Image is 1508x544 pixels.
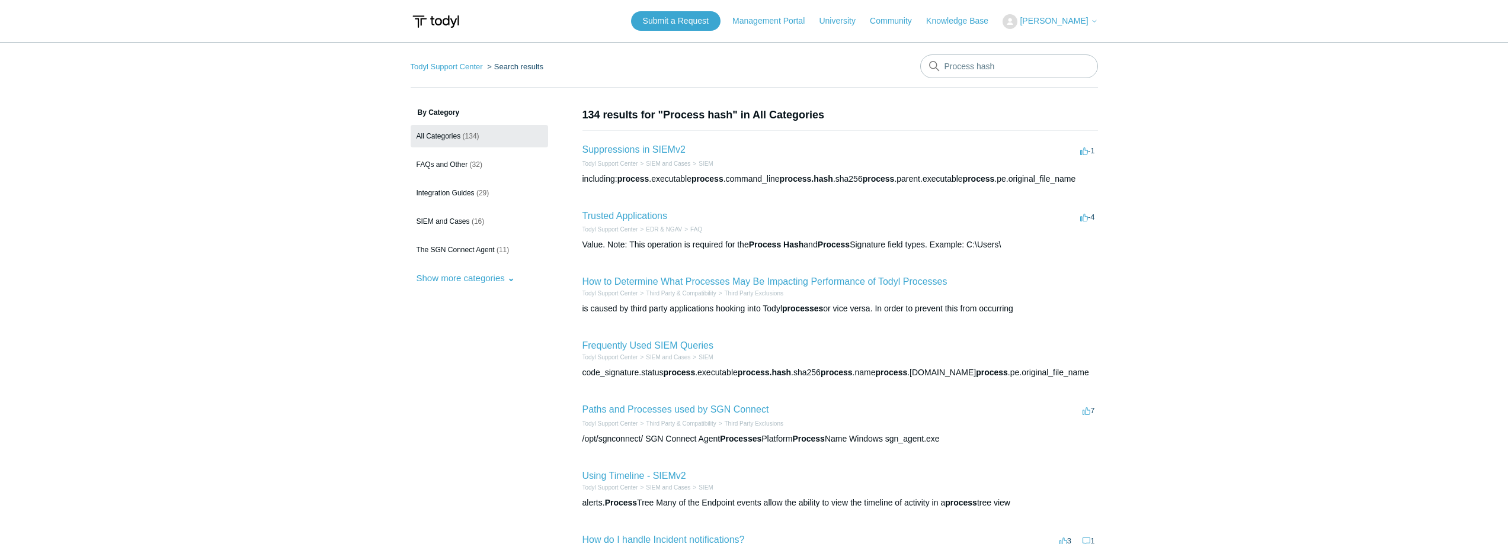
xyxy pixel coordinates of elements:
[411,107,548,118] h3: By Category
[638,353,690,362] li: SIEM and Cases
[582,484,638,491] a: Todyl Support Center
[646,160,690,167] a: SIEM and Cases
[582,225,638,234] li: Todyl Support Center
[720,434,761,443] em: Processes
[472,217,484,226] span: (16)
[582,159,638,168] li: Todyl Support Center
[792,434,824,443] em: Process
[497,246,509,254] span: (11)
[1080,146,1095,155] span: -1
[582,226,638,233] a: Todyl Support Center
[682,225,702,234] li: FAQ
[638,483,690,492] li: SIEM and Cases
[417,132,461,140] span: All Categories
[582,420,638,427] a: Todyl Support Center
[818,240,850,249] em: Process
[417,189,475,197] span: Integration Guides
[690,226,702,233] a: FAQ
[582,497,1098,509] div: alerts. Tree Many of the Endpoint events allow the ability to view the timeline of activity in a ...
[646,290,716,297] a: Third Party & Compatibility
[725,290,783,297] a: Third Party Exclusions
[699,160,713,167] a: SIEM
[691,174,723,184] em: process
[699,354,713,360] a: SIEM
[819,15,867,27] a: University
[411,182,548,204] a: Integration Guides (29)
[646,484,690,491] a: SIEM and Cases
[863,174,895,184] em: process
[821,368,853,377] em: process
[699,484,713,491] a: SIEM
[582,483,638,492] li: Todyl Support Center
[1020,16,1088,25] span: [PERSON_NAME]
[631,11,721,31] a: Submit a Request
[605,498,637,507] em: Process
[617,174,649,184] em: process
[582,144,686,154] a: Suppressions in SIEMv2
[646,226,682,233] a: EDR & NGAV
[582,419,638,428] li: Todyl Support Center
[582,302,1098,315] div: is caused by third party applications hooking into Todyl or vice versa. In order to prevent this ...
[411,267,521,289] button: Show more categories
[463,132,479,140] span: (134)
[732,15,817,27] a: Management Portal
[582,107,1098,123] h1: 134 results for "Process hash" in All Categories
[646,420,716,427] a: Third Party & Compatibility
[920,54,1098,78] input: Search
[411,153,548,176] a: FAQs and Other (32)
[582,353,638,362] li: Todyl Support Center
[1080,213,1095,221] span: -4
[411,62,483,71] a: Todyl Support Center
[582,239,1098,251] div: Value. Note: This operation is required for the and Signature field types. Example: C:\Users\
[638,419,716,428] li: Third Party & Compatibility
[582,340,713,350] a: Frequently Used SIEM Queries
[417,246,495,254] span: The SGN Connect Agent
[870,15,924,27] a: Community
[582,354,638,360] a: Todyl Support Center
[690,159,713,168] li: SIEM
[945,498,977,507] em: process
[646,354,690,360] a: SIEM and Cases
[690,353,713,362] li: SIEM
[876,368,908,377] em: process
[749,240,804,249] em: Process Hash
[782,304,823,313] em: processes
[476,189,489,197] span: (29)
[582,290,638,297] a: Todyl Support Center
[638,159,690,168] li: SIEM and Cases
[582,173,1098,185] div: including: .executable .command_line .sha256 .parent.executable .pe.original_file_name
[926,15,1000,27] a: Knowledge Base
[411,11,461,33] img: Todyl Support Center Help Center home page
[738,368,791,377] em: process.hash
[582,366,1098,379] div: code_signature.status .executable .sha256 .name .[DOMAIN_NAME] .pe.original_file_name
[976,368,1008,377] em: process
[780,174,833,184] em: process.hash
[582,404,769,414] a: Paths and Processes used by SGN Connect
[963,174,995,184] em: process
[638,225,682,234] li: EDR & NGAV
[690,483,713,492] li: SIEM
[1083,406,1094,415] span: 7
[716,419,783,428] li: Third Party Exclusions
[582,289,638,298] li: Todyl Support Center
[582,276,947,287] a: How to Determine What Processes May Be Impacting Performance of Todyl Processes
[582,471,686,481] a: Using Timeline - SIEMv2
[411,62,485,71] li: Todyl Support Center
[417,160,468,169] span: FAQs and Other
[716,289,783,298] li: Third Party Exclusions
[411,210,548,233] a: SIEM and Cases (16)
[1003,14,1097,29] button: [PERSON_NAME]
[485,62,543,71] li: Search results
[638,289,716,298] li: Third Party & Compatibility
[470,160,482,169] span: (32)
[582,433,1098,445] div: /opt/sgnconnect/ SGN Connect Agent Platform Name Windows sgn_agent.exe
[725,420,783,427] a: Third Party Exclusions
[582,160,638,167] a: Todyl Support Center
[663,368,695,377] em: process
[417,217,470,226] span: SIEM and Cases
[582,211,667,221] a: Trusted Applications
[411,239,548,261] a: The SGN Connect Agent (11)
[411,125,548,147] a: All Categories (134)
